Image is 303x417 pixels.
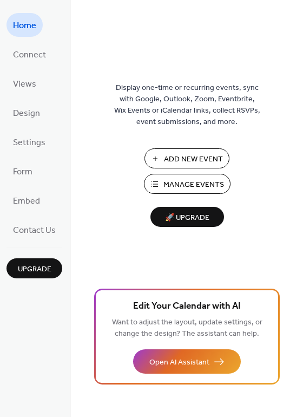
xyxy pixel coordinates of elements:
button: Manage Events [144,174,230,194]
button: 🚀 Upgrade [150,207,224,227]
span: Manage Events [163,179,224,191]
span: 🚀 Upgrade [157,211,218,225]
a: Contact Us [6,218,62,242]
span: Upgrade [18,264,51,275]
span: Settings [13,134,45,152]
a: Views [6,71,43,95]
a: Connect [6,42,52,66]
span: Edit Your Calendar with AI [133,299,241,314]
span: Contact Us [13,222,56,239]
span: Display one-time or recurring events, sync with Google, Outlook, Zoom, Eventbrite, Wix Events or ... [114,82,260,128]
span: Embed [13,193,40,210]
span: Views [13,76,36,93]
span: Connect [13,47,46,64]
span: Design [13,105,40,122]
button: Upgrade [6,258,62,278]
a: Settings [6,130,52,154]
a: Embed [6,188,47,212]
span: Add New Event [164,154,223,165]
a: Form [6,159,39,183]
a: Design [6,101,47,125]
span: Form [13,164,32,181]
span: Open AI Assistant [149,357,209,368]
span: Home [13,17,36,35]
a: Home [6,13,43,37]
span: Want to adjust the layout, update settings, or change the design? The assistant can help. [112,315,262,341]
button: Open AI Assistant [133,349,241,374]
button: Add New Event [144,148,229,168]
